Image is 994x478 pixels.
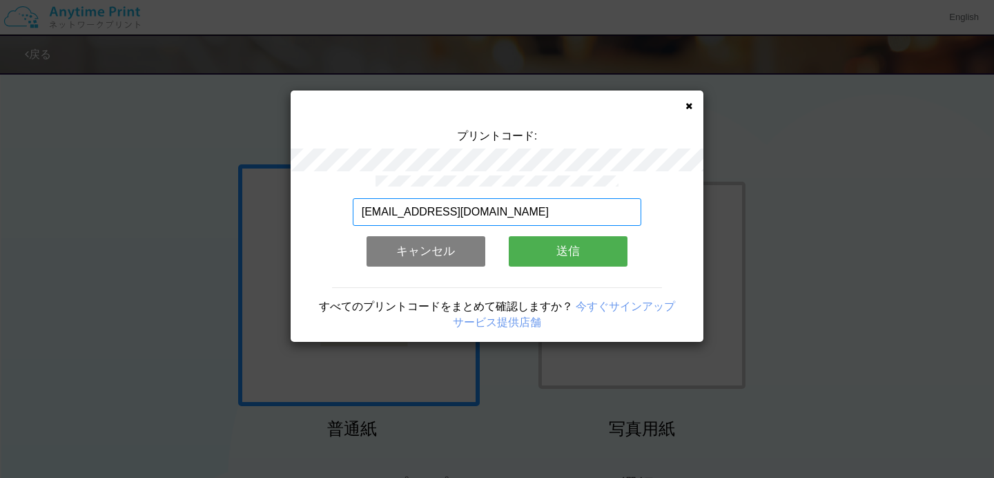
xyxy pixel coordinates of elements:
[319,300,573,312] span: すべてのプリントコードをまとめて確認しますか？
[367,236,485,267] button: キャンセル
[509,236,627,267] button: 送信
[457,130,537,142] span: プリントコード:
[576,300,675,312] a: 今すぐサインアップ
[353,198,642,226] input: メールアドレス
[453,316,541,328] a: サービス提供店舗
